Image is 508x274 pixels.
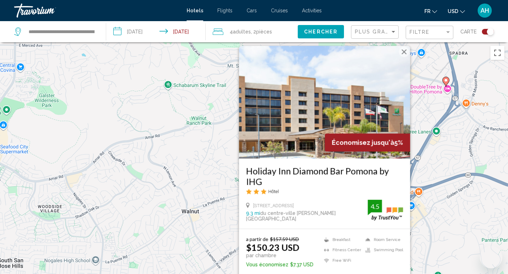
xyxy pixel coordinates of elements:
[476,3,494,18] button: User Menu
[246,188,403,194] div: 3 star Hotel
[302,8,322,13] a: Activities
[480,7,489,14] span: AH
[271,8,288,13] a: Cruises
[368,200,403,220] img: trustyou-badge.svg
[14,4,180,18] a: Travorium
[246,242,300,253] ins: $150.23 USD
[206,21,298,42] button: Travelers: 4 adults, 0 children
[251,27,272,37] span: , 2
[332,139,394,146] span: Économisez jusqu'à
[246,262,314,268] p: $7.37 USD
[368,202,382,211] div: 4.5
[217,8,232,13] a: Flights
[246,236,268,242] span: a partir de
[256,29,272,35] span: pièces
[490,46,504,60] button: Passer en plein écran
[325,133,410,151] div: 5%
[233,29,251,35] span: Adultes
[480,246,502,268] iframe: Bouton de lancement de la fenêtre de messagerie
[247,8,257,13] a: Cars
[424,8,430,14] span: fr
[321,236,362,243] li: Breakfast
[230,27,251,37] span: 4
[406,25,453,40] button: Filter
[187,8,203,13] a: Hotels
[246,166,403,187] a: Holiday Inn Diamond Bar Pomona by IHG
[298,25,344,38] button: Chercher
[304,29,338,35] span: Chercher
[399,46,410,57] button: Fermer
[460,27,477,37] span: Carte
[239,46,410,158] img: Hotel image
[424,6,437,16] button: Change language
[246,211,336,222] span: du centre-ville [PERSON_NAME][GEOGRAPHIC_DATA]
[362,236,403,243] li: Room Service
[362,247,403,254] li: Swimming Pool
[321,247,362,254] li: Fitness Center
[270,236,299,242] del: $157.59 USD
[106,21,205,42] button: Check-in date: Mar 28, 2026 Check-out date: Mar 29, 2026
[246,211,260,216] span: 9.3 mi
[268,189,279,194] span: Hôtel
[477,29,494,35] button: Toggle map
[448,6,465,16] button: Change currency
[410,29,430,35] span: Filtre
[448,8,458,14] span: USD
[246,262,289,268] span: Vous économisez
[355,29,397,35] mat-select: Sort by
[246,253,314,259] p: par chambre
[355,29,439,35] span: Plus grandes économies
[321,257,362,264] li: Free WiFi
[253,203,294,208] span: [STREET_ADDRESS]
